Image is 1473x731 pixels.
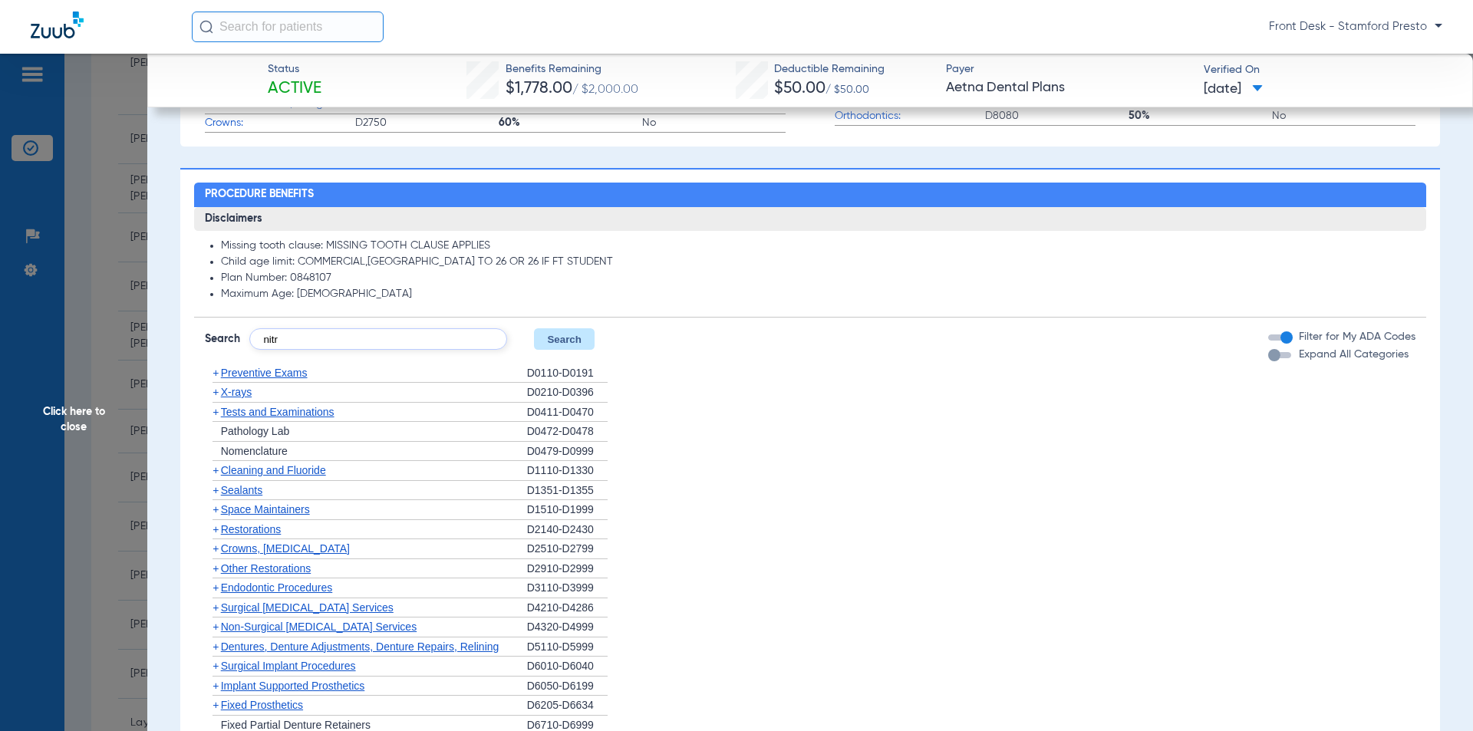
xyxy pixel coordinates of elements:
[213,562,219,575] span: +
[213,484,219,496] span: +
[355,115,499,130] span: D2750
[221,484,262,496] span: Sealants
[527,383,608,403] div: D0210-D0396
[221,255,1416,269] li: Child age limit: COMMERCIAL,[GEOGRAPHIC_DATA] TO 26 OR 26 IF FT STUDENT
[221,386,252,398] span: X-rays
[642,115,786,130] span: No
[527,403,608,423] div: D0411-D0470
[527,422,608,442] div: D0472-D0478
[194,183,1427,207] h2: Procedure Benefits
[506,81,572,97] span: $1,778.00
[205,115,355,131] span: Crowns:
[1269,19,1442,35] span: Front Desk - Stamford Presto
[213,386,219,398] span: +
[1272,108,1415,123] span: No
[527,677,608,696] div: D6050-D6199
[774,61,885,77] span: Deductible Remaining
[221,719,371,731] span: Fixed Partial Denture Retainers
[213,601,219,614] span: +
[221,272,1416,285] li: Plan Number: 0848107
[221,562,311,575] span: Other Restorations
[774,81,825,97] span: $50.00
[527,539,608,559] div: D2510-D2799
[534,328,595,350] button: Search
[221,660,356,672] span: Surgical Implant Procedures
[527,696,608,716] div: D6205-D6634
[31,12,84,38] img: Zuub Logo
[527,598,608,618] div: D4210-D4286
[213,621,219,633] span: +
[835,108,985,124] span: Orthodontics:
[221,367,308,379] span: Preventive Exams
[221,288,1416,301] li: Maximum Age: [DEMOGRAPHIC_DATA]
[221,464,326,476] span: Cleaning and Fluoride
[221,523,282,535] span: Restorations
[221,581,333,594] span: Endodontic Procedures
[221,680,365,692] span: Implant Supported Prosthetics
[221,640,499,653] span: Dentures, Denture Adjustments, Denture Repairs, Relining
[985,108,1129,123] span: D8080
[192,12,384,42] input: Search for patients
[1204,62,1448,78] span: Verified On
[527,617,608,637] div: D4320-D4999
[572,84,638,96] span: / $2,000.00
[221,425,290,437] span: Pathology Lab
[1296,329,1415,345] label: Filter for My ADA Codes
[527,559,608,579] div: D2910-D2999
[213,660,219,672] span: +
[499,115,642,130] span: 60%
[221,406,334,418] span: Tests and Examinations
[213,464,219,476] span: +
[213,640,219,653] span: +
[249,328,507,350] input: Search by ADA code or keyword…
[268,61,321,77] span: Status
[213,542,219,555] span: +
[1204,80,1263,99] span: [DATE]
[527,364,608,384] div: D0110-D0191
[213,699,219,711] span: +
[1299,349,1409,360] span: Expand All Categories
[946,61,1191,77] span: Payer
[213,367,219,379] span: +
[527,442,608,462] div: D0479-D0999
[527,578,608,598] div: D3110-D3999
[221,239,1416,253] li: Missing tooth clause: MISSING TOOTH CLAUSE APPLIES
[199,20,213,34] img: Search Icon
[221,542,350,555] span: Crowns, [MEDICAL_DATA]
[506,61,638,77] span: Benefits Remaining
[205,331,240,347] span: Search
[221,601,394,614] span: Surgical [MEDICAL_DATA] Services
[825,84,869,95] span: / $50.00
[268,78,321,100] span: Active
[1129,108,1272,123] span: 50%
[221,699,303,711] span: Fixed Prosthetics
[527,500,608,520] div: D1510-D1999
[527,637,608,657] div: D5110-D5999
[527,481,608,501] div: D1351-D1355
[1396,657,1473,731] iframe: Chat Widget
[213,406,219,418] span: +
[221,503,310,515] span: Space Maintainers
[221,445,288,457] span: Nomenclature
[213,503,219,515] span: +
[527,461,608,481] div: D1110-D1330
[213,680,219,692] span: +
[527,520,608,540] div: D2140-D2430
[213,523,219,535] span: +
[221,621,417,633] span: Non-Surgical [MEDICAL_DATA] Services
[946,78,1191,97] span: Aetna Dental Plans
[213,581,219,594] span: +
[194,207,1427,232] h3: Disclaimers
[527,657,608,677] div: D6010-D6040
